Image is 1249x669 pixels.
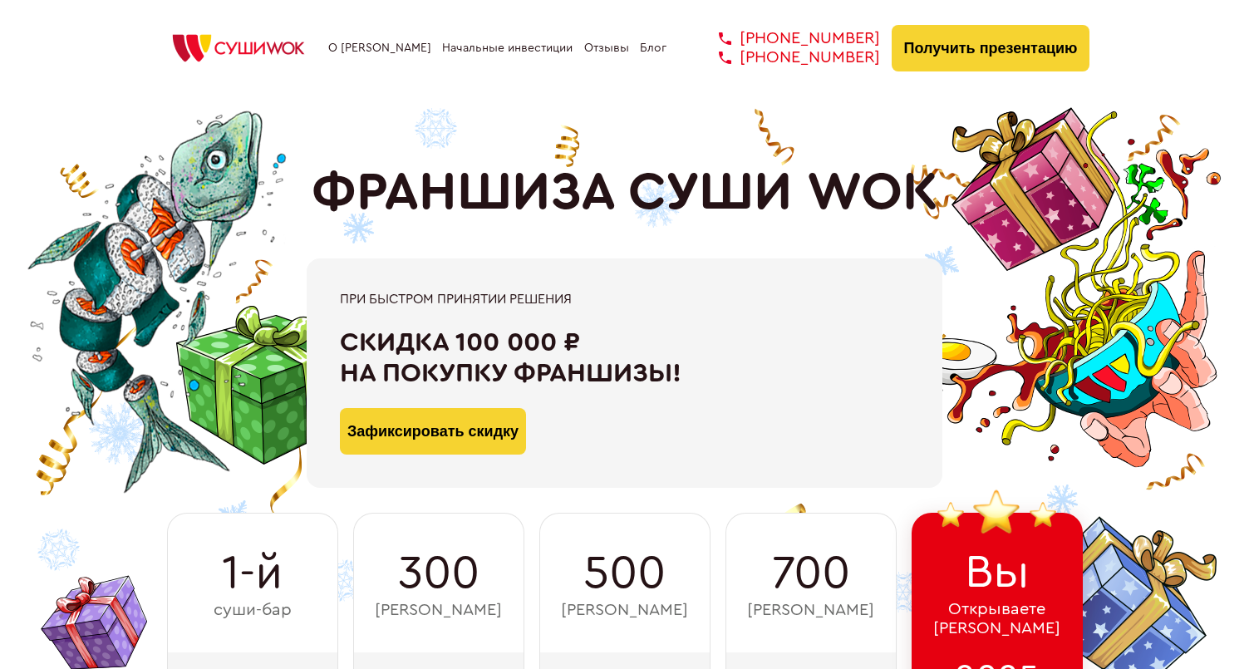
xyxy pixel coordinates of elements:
[694,48,880,67] a: [PHONE_NUMBER]
[747,601,874,620] span: [PERSON_NAME]
[340,327,909,389] div: Скидка 100 000 ₽ на покупку франшизы!
[640,42,666,55] a: Блог
[583,547,666,600] span: 500
[584,42,629,55] a: Отзывы
[933,600,1060,638] span: Открываете [PERSON_NAME]
[892,25,1090,71] button: Получить презентацию
[965,546,1030,599] span: Вы
[340,408,526,455] button: Зафиксировать скидку
[222,547,283,600] span: 1-й
[328,42,431,55] a: О [PERSON_NAME]
[375,601,502,620] span: [PERSON_NAME]
[312,162,938,224] h1: ФРАНШИЗА СУШИ WOK
[340,292,909,307] div: При быстром принятии решения
[160,30,317,66] img: СУШИWOK
[442,42,573,55] a: Начальные инвестиции
[772,547,850,600] span: 700
[694,29,880,48] a: [PHONE_NUMBER]
[214,601,292,620] span: суши-бар
[398,547,479,600] span: 300
[561,601,688,620] span: [PERSON_NAME]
